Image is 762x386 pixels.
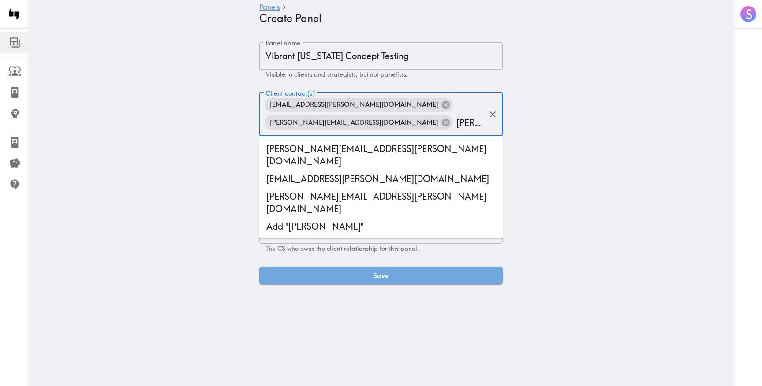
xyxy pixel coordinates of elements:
[265,115,453,130] div: [PERSON_NAME][EMAIL_ADDRESS][DOMAIN_NAME]
[740,5,757,23] button: S
[265,98,453,112] div: [EMAIL_ADDRESS][PERSON_NAME][DOMAIN_NAME]
[265,38,301,48] label: Panel name
[486,108,500,121] button: Clear
[265,71,407,78] span: Visible to clients and strategists, but not panelists.
[259,188,503,218] li: [PERSON_NAME][EMAIL_ADDRESS][PERSON_NAME][DOMAIN_NAME]
[746,7,752,22] span: S
[265,89,315,98] label: Client contact(s)
[265,116,444,129] span: [PERSON_NAME][EMAIL_ADDRESS][DOMAIN_NAME]
[259,4,280,12] a: Panels
[265,98,444,111] span: [EMAIL_ADDRESS][PERSON_NAME][DOMAIN_NAME]
[5,5,23,23] img: Instapanel
[259,170,503,188] li: [EMAIL_ADDRESS][PERSON_NAME][DOMAIN_NAME]
[259,12,496,25] h4: Create Panel
[259,140,503,170] li: [PERSON_NAME][EMAIL_ADDRESS][PERSON_NAME][DOMAIN_NAME]
[265,245,419,252] span: The CS who owns the client relationship for this panel.
[259,267,503,284] button: Save
[259,218,503,235] li: Add "[PERSON_NAME]"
